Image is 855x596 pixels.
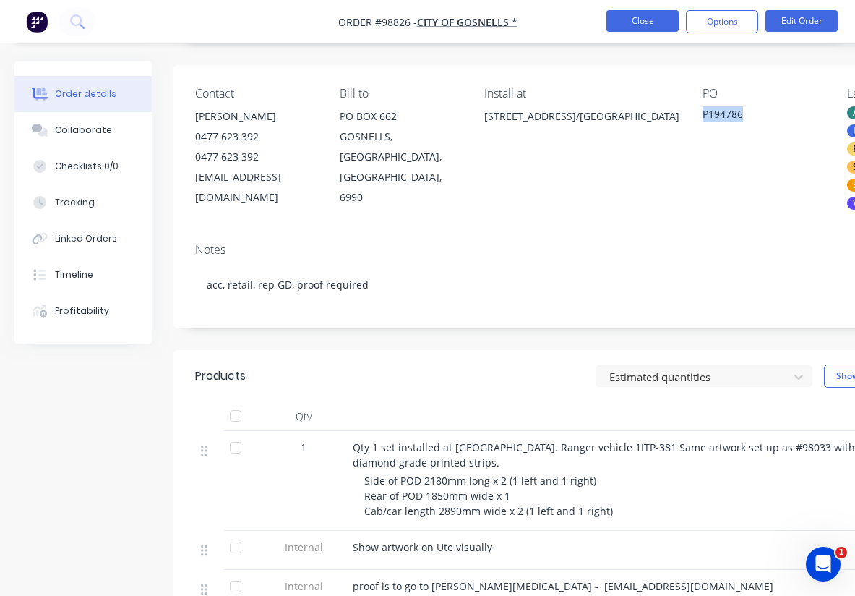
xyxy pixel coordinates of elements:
[26,11,48,33] img: Factory
[195,87,317,101] div: Contact
[484,106,679,127] div: [STREET_ADDRESS]/[GEOGRAPHIC_DATA]
[606,10,679,32] button: Close
[55,305,109,318] div: Profitability
[55,232,117,245] div: Linked Orders
[55,124,112,137] div: Collaborate
[260,402,347,431] div: Qty
[340,127,461,208] div: GOSNELLS, [GEOGRAPHIC_DATA], [GEOGRAPHIC_DATA], 6990
[266,579,341,594] span: Internal
[484,87,679,101] div: Install at
[340,106,461,208] div: PO BOX 662GOSNELLS, [GEOGRAPHIC_DATA], [GEOGRAPHIC_DATA], 6990
[14,293,152,329] button: Profitability
[266,540,341,555] span: Internal
[195,106,317,208] div: [PERSON_NAME]0477 623 3920477 623 392[EMAIL_ADDRESS][DOMAIN_NAME]
[765,10,838,32] button: Edit Order
[484,106,679,153] div: [STREET_ADDRESS]/[GEOGRAPHIC_DATA]
[338,15,417,29] span: Order #98826 -
[340,87,461,101] div: Bill to
[340,106,461,127] div: PO BOX 662
[195,167,317,208] div: [EMAIL_ADDRESS][DOMAIN_NAME]
[703,106,824,127] div: P194786
[195,367,246,385] div: Products
[353,540,492,554] span: Show artwork on Ute visually
[55,196,95,209] div: Tracking
[14,76,152,112] button: Order details
[14,112,152,148] button: Collaborate
[364,474,613,518] span: Side of POD 2180mm long x 2 (1 left and 1 right) Rear of POD 1850mm wide x 1 Cab/car length 2890m...
[55,268,93,281] div: Timeline
[14,221,152,257] button: Linked Orders
[703,87,824,101] div: PO
[55,88,116,101] div: Order details
[301,440,306,455] span: 1
[806,547,841,582] iframe: Intercom live chat
[14,148,152,184] button: Checklists 0/0
[417,15,517,29] a: CITY OF GOSNELLS *
[195,127,317,147] div: 0477 623 392
[195,147,317,167] div: 0477 623 392
[14,257,152,293] button: Timeline
[55,160,119,173] div: Checklists 0/0
[14,184,152,221] button: Tracking
[686,10,758,33] button: Options
[195,106,317,127] div: [PERSON_NAME]
[353,579,773,593] span: proof is to go to [PERSON_NAME][MEDICAL_DATA] - [EMAIL_ADDRESS][DOMAIN_NAME]
[835,547,847,558] span: 1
